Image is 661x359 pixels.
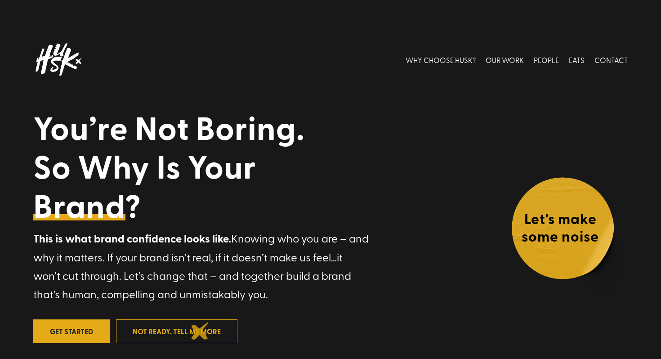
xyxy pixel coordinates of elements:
a: Get Started [33,319,110,343]
p: Knowing who you are – and why it matters. If your brand isn’t real, if it doesn’t make us feel…it... [33,229,371,303]
a: CONTACT [594,40,628,80]
img: Husk logo [33,40,83,80]
a: not ready, tell me more [116,319,237,343]
strong: This is what brand confidence looks like. [33,230,231,246]
h1: You’re Not Boring. So Why Is Your ? [33,108,377,229]
a: OUR WORK [486,40,524,80]
a: Brand [33,186,125,224]
a: WHY CHOOSE HUSK? [406,40,476,80]
a: EATS [569,40,585,80]
a: PEOPLE [534,40,559,80]
h4: Let's make some noise [511,210,610,249]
